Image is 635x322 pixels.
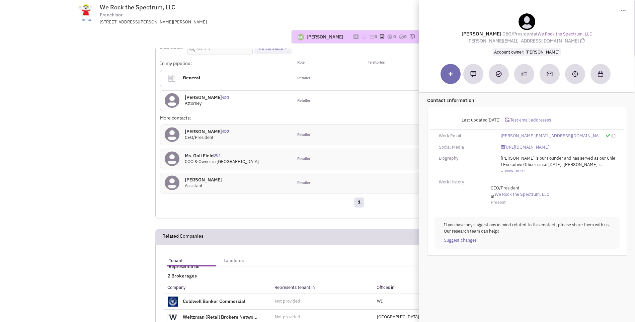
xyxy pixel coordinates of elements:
[293,60,359,67] div: Role
[297,98,310,103] span: Retailer
[427,97,627,104] p: Contact Information
[467,38,586,44] span: [PERSON_NAME][EMAIL_ADDRESS][DOMAIN_NAME]
[500,144,549,151] a: [URL][DOMAIN_NAME]
[393,34,396,39] span: 0
[521,71,527,77] img: Subscribe to a cadence
[222,130,227,133] img: icon-UserInteraction.png
[169,258,214,270] h5: Tenant Representation
[504,168,524,174] a: view more
[185,177,222,183] h4: [PERSON_NAME]
[100,3,175,11] span: We Rock the Spectrum, LLC
[183,298,245,304] a: Coldwell Banker Commercial
[222,124,229,135] span: 2
[214,154,218,157] img: icon-UserInteraction.png
[259,46,283,51] span: All contacts
[470,71,476,77] img: Add a note
[399,34,404,39] img: TaskCount.png
[160,60,293,67] div: In my pipeline:
[369,34,375,39] img: icon-email-active-16.png
[185,135,214,140] span: CEO/President
[187,43,253,55] input: Search
[224,258,244,264] h5: Landlords
[444,237,477,244] a: Suggest changes
[572,71,578,77] img: Create a deal
[297,180,310,186] span: Retailer
[462,30,501,37] lable: [PERSON_NAME]
[162,229,204,244] h2: Related Companies
[509,117,551,123] span: Test email addresses
[297,156,310,162] span: Retailer
[434,179,496,185] div: Work History
[185,100,202,106] span: Attorney
[434,133,496,139] div: Work Email
[160,114,293,121] div: More contacts:
[222,96,227,99] img: icon-UserInteraction.png
[377,298,383,304] span: WI
[297,76,310,81] span: Retailer
[598,71,603,77] img: Schedule a Meeting
[495,191,602,198] a: We Rock the Spectrum, LLC
[100,19,274,25] div: [STREET_ADDRESS][PERSON_NAME][PERSON_NAME]
[297,132,310,138] span: Retailer
[409,34,415,39] img: research-icon.png
[519,13,535,30] img: teammate.png
[222,89,229,100] span: 1
[183,314,257,320] a: Weitzman (Retail Brokers Netwo...
[538,31,592,37] a: We Rock the Spectrum, LLC
[164,273,197,279] span: 2 Brokerages
[487,117,500,123] span: [DATE]
[546,71,553,77] img: Send an email
[271,281,374,294] th: Represents tenant in
[359,60,425,67] div: Territories
[444,222,610,234] p: If you have any suggestions in mind related to this contact, please share them with us, Our resea...
[491,199,506,205] span: Present
[361,34,367,39] img: icon-note.png
[185,159,259,164] span: COO & Owner in [GEOGRAPHIC_DATA]
[180,70,282,85] h4: General
[500,133,604,139] a: [PERSON_NAME][EMAIL_ADDRESS][DOMAIN_NAME]
[387,34,392,39] img: icon-dealamount.png
[307,33,343,40] div: [PERSON_NAME]
[491,185,598,191] span: CEO/President
[185,129,229,135] h4: [PERSON_NAME]
[500,155,615,173] span: [PERSON_NAME] is our Founder and has served as our Chief Executive Officer since [DATE]. [PERSON_...
[375,34,377,39] span: 0
[185,94,229,100] h4: [PERSON_NAME]
[214,148,221,159] span: 1
[434,155,496,162] div: Biography
[502,31,592,37] span: at
[502,31,534,37] span: CEO/President
[220,251,247,265] a: Landlords
[164,281,271,294] th: Company
[491,185,606,199] span: at
[377,314,419,320] span: [GEOGRAPHIC_DATA]
[167,74,176,83] img: clarity_building-linegeneral.png
[404,34,407,39] span: 0
[354,197,364,208] a: 1
[275,314,300,320] span: Not provided
[165,251,218,265] a: Tenant Representation
[185,183,203,188] span: Assistant
[185,153,259,159] h4: Ms. Gail Field
[434,144,496,151] div: Social Media
[492,48,561,56] span: Account owner: [PERSON_NAME]
[100,11,123,18] span: Franchisor
[434,114,505,127] div: Last updated
[374,281,520,294] th: Offices in
[275,298,300,304] span: Not provided
[496,71,502,77] img: Add a Task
